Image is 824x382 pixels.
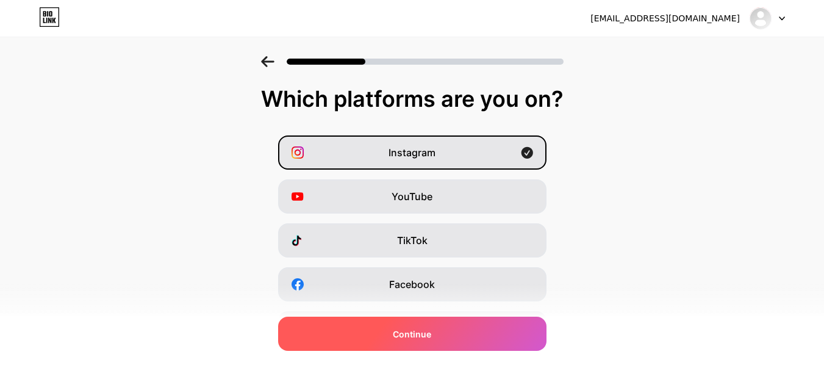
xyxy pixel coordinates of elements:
[392,189,432,204] span: YouTube
[389,145,435,160] span: Instagram
[397,233,428,248] span: TikTok
[374,365,450,380] span: Buy Me a Coffee
[590,12,740,25] div: [EMAIL_ADDRESS][DOMAIN_NAME]
[12,87,812,111] div: Which platforms are you on?
[393,328,431,341] span: Continue
[749,7,772,30] img: smaetbuyjournal
[389,277,435,292] span: Facebook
